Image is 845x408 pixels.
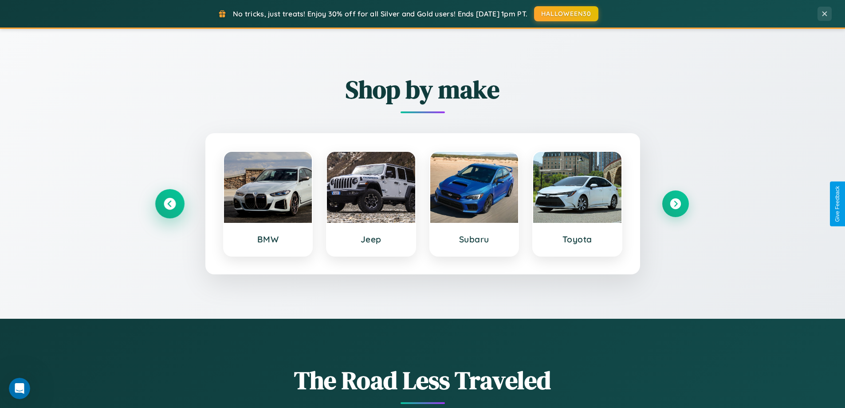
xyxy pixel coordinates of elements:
[534,6,598,21] button: HALLOWEEN30
[542,234,613,245] h3: Toyota
[336,234,406,245] h3: Jeep
[157,72,689,107] h2: Shop by make
[157,363,689,397] h1: The Road Less Traveled
[834,186,841,222] div: Give Feedback
[233,9,527,18] span: No tricks, just treats! Enjoy 30% off for all Silver and Gold users! Ends [DATE] 1pm PT.
[439,234,510,245] h3: Subaru
[9,378,30,399] iframe: Intercom live chat
[233,234,303,245] h3: BMW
